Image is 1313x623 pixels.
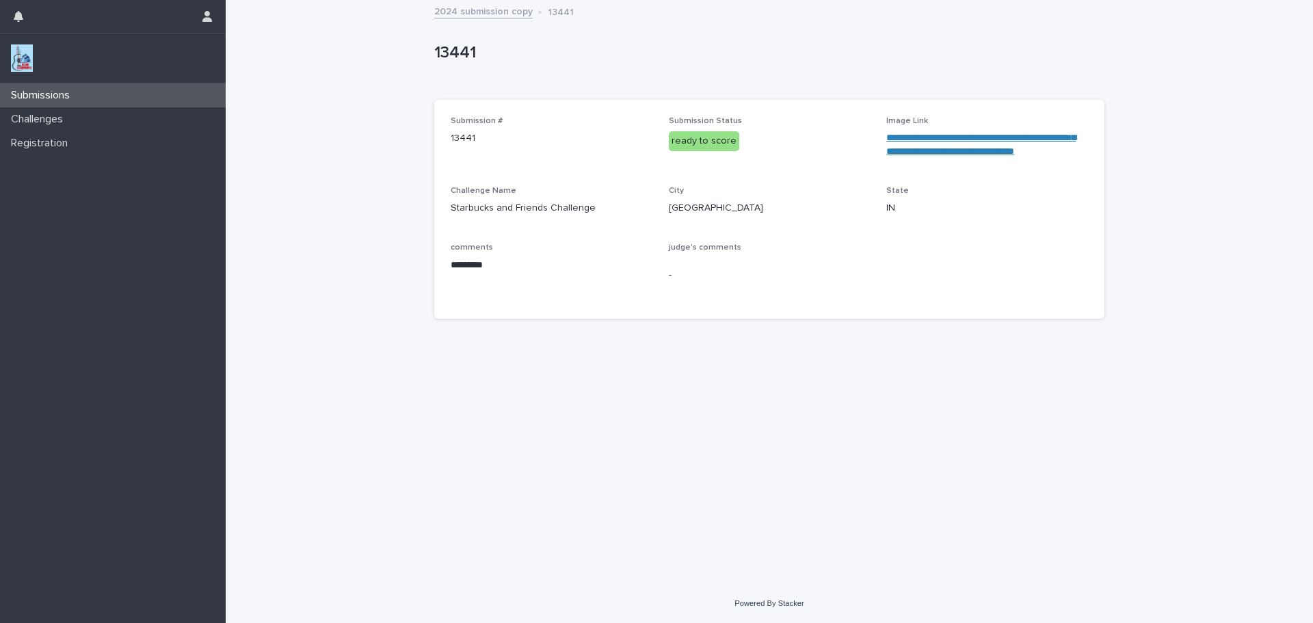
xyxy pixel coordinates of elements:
p: Registration [5,137,79,150]
span: City [669,187,684,195]
p: [GEOGRAPHIC_DATA] [669,201,871,215]
p: 13441 [548,3,574,18]
a: Powered By Stacker [734,599,804,607]
p: Starbucks and Friends Challenge [451,201,652,215]
p: - [669,268,871,282]
p: Challenges [5,113,74,126]
span: judge's comments [669,243,741,252]
span: State [886,187,909,195]
span: comments [451,243,493,252]
img: jxsLJbdS1eYBI7rVAS4p [11,44,33,72]
p: Submissions [5,89,81,102]
p: IN [886,201,1088,215]
div: ready to score [669,131,739,151]
span: Challenge Name [451,187,516,195]
p: 13441 [434,43,1099,63]
p: 13441 [451,131,652,146]
span: Submission Status [669,117,742,125]
span: Image Link [886,117,928,125]
a: 2024 submission copy [434,3,533,18]
span: Submission # [451,117,503,125]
